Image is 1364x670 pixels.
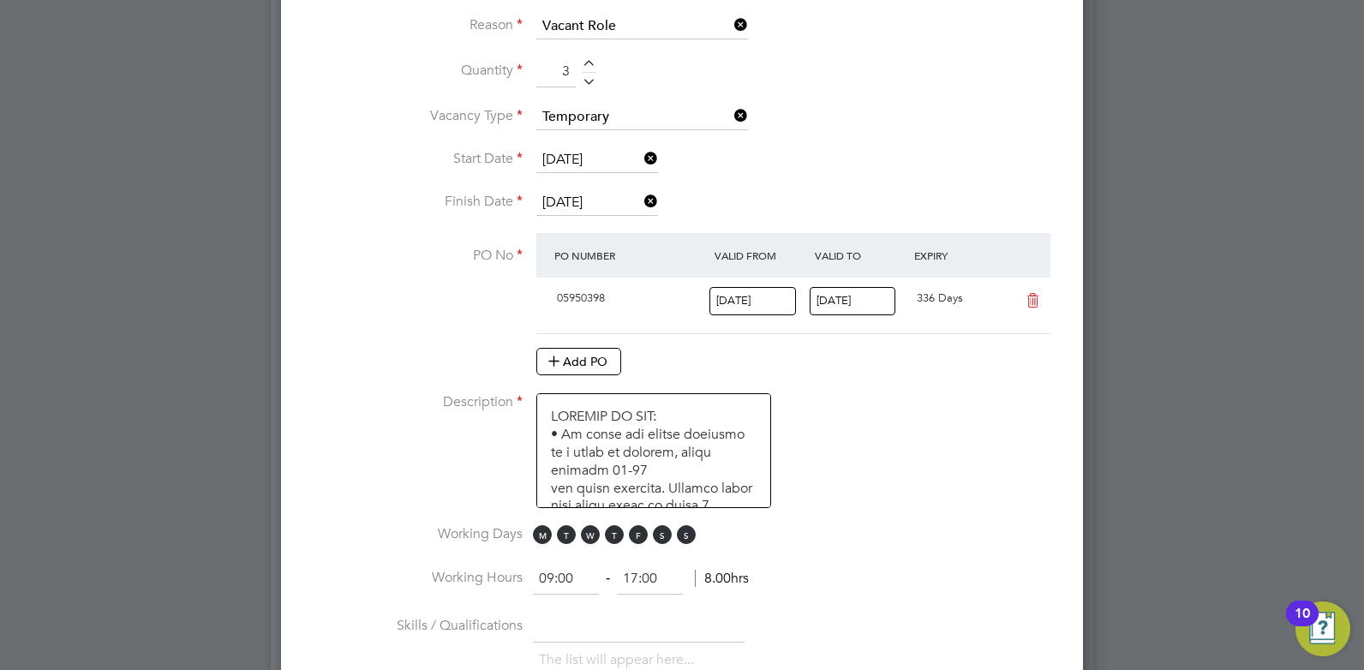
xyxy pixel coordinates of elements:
[1295,613,1310,636] div: 10
[605,525,624,544] span: T
[536,147,658,173] input: Select one
[533,525,552,544] span: M
[910,240,1010,271] div: Expiry
[1295,601,1350,656] button: Open Resource Center, 10 new notifications
[308,107,523,125] label: Vacancy Type
[709,287,796,315] input: Select one
[677,525,696,544] span: S
[550,240,710,271] div: PO Number
[557,290,605,305] span: 05950398
[308,617,523,635] label: Skills / Qualifications
[533,564,599,595] input: 08:00
[811,240,911,271] div: Valid To
[536,190,658,216] input: Select one
[308,525,523,543] label: Working Days
[557,525,576,544] span: T
[653,525,672,544] span: S
[536,14,748,39] input: Select one
[308,193,523,211] label: Finish Date
[629,525,648,544] span: F
[810,287,896,315] input: Select one
[602,570,613,587] span: ‐
[710,240,811,271] div: Valid From
[308,62,523,80] label: Quantity
[695,570,749,587] span: 8.00hrs
[308,393,523,411] label: Description
[308,16,523,34] label: Reason
[308,569,523,587] label: Working Hours
[308,150,523,168] label: Start Date
[917,290,963,305] span: 336 Days
[536,105,748,130] input: Select one
[308,247,523,265] label: PO No
[581,525,600,544] span: W
[536,348,621,375] button: Add PO
[617,564,683,595] input: 17:00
